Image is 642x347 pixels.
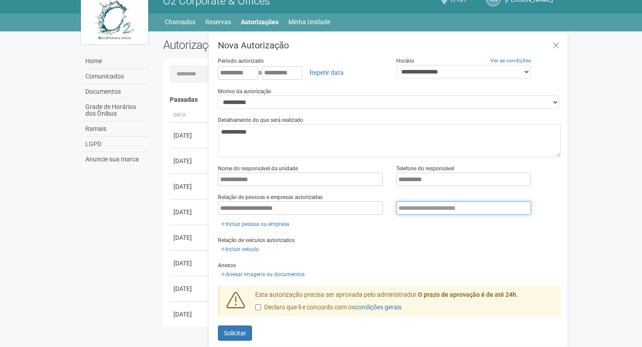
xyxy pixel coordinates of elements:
[83,137,150,152] a: LGPD
[83,152,150,167] a: Anuncie sua marca
[218,219,292,229] a: Incluir pessoa ou empresa
[83,121,150,137] a: Ramais
[218,65,383,80] div: a
[255,303,402,312] label: Declaro que li e concordo com os
[248,291,561,317] div: Esta autorização precisa ser aprovada pelo administrador.
[170,96,555,103] h4: Passadas
[218,116,303,124] label: Detalhamento do que será realizado
[224,330,246,337] span: Solicitar
[218,87,271,95] label: Motivo da autorização
[173,259,207,268] div: [DATE]
[218,261,236,269] label: Anexos
[173,284,207,293] div: [DATE]
[218,165,298,173] label: Nome do responsável da unidade
[288,16,330,28] a: Minha Unidade
[490,57,531,64] a: Ver as condições
[173,233,207,242] div: [DATE]
[218,325,252,341] button: Solicitar
[218,236,295,244] label: Relação de veículos autorizados
[173,131,207,140] div: [DATE]
[241,16,279,28] a: Autorizações
[163,38,355,52] h2: Autorizações
[83,84,150,100] a: Documentos
[304,65,350,80] a: Repetir data
[218,41,561,50] h3: Nova Autorização
[355,304,402,311] a: condições gerais
[418,291,518,298] strong: O prazo de aprovação é de até 24h.
[205,16,231,28] a: Reservas
[396,165,454,173] label: Telefone do responsável
[83,100,150,121] a: Grade de Horários dos Ônibus
[396,57,414,65] label: Horário
[173,182,207,191] div: [DATE]
[83,69,150,84] a: Comunicados
[170,108,210,123] th: Data
[165,16,195,28] a: Chamados
[83,54,150,69] a: Home
[173,310,207,319] div: [DATE]
[173,156,207,165] div: [DATE]
[255,304,261,310] input: Declaro que li e concordo com oscondições gerais
[173,208,207,217] div: [DATE]
[218,57,264,65] label: Período autorizado
[218,269,307,279] a: Anexar imagens ou documentos
[218,193,323,201] label: Relação de pessoas e empresas autorizadas
[218,244,261,254] a: Incluir veículo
